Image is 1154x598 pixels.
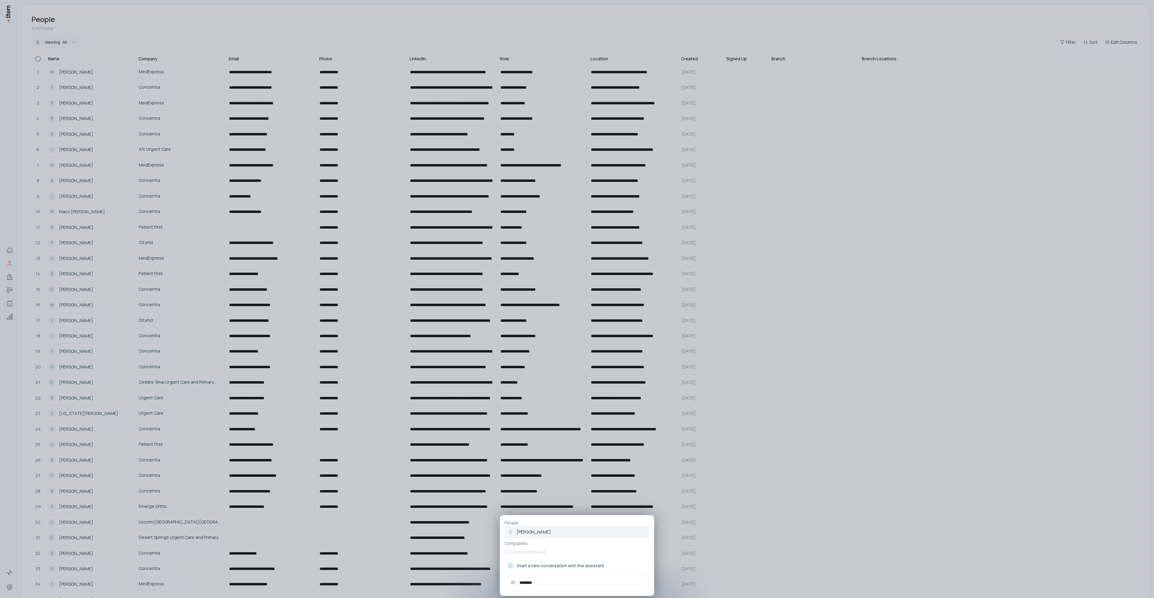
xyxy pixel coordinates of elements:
[505,526,649,538] a: C[PERSON_NAME]
[505,540,649,546] p: Companies
[505,546,649,557] p: No companies found
[517,563,604,569] span: Start a new conversation with the assistant
[500,515,654,596] div: PeopleC[PERSON_NAME]CompaniesNo companies foundStart a new conversation with the assistant
[505,520,649,526] p: People
[517,529,551,535] p: [PERSON_NAME]
[505,560,649,572] button: Start a new conversation with the assistant
[507,528,514,536] div: C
